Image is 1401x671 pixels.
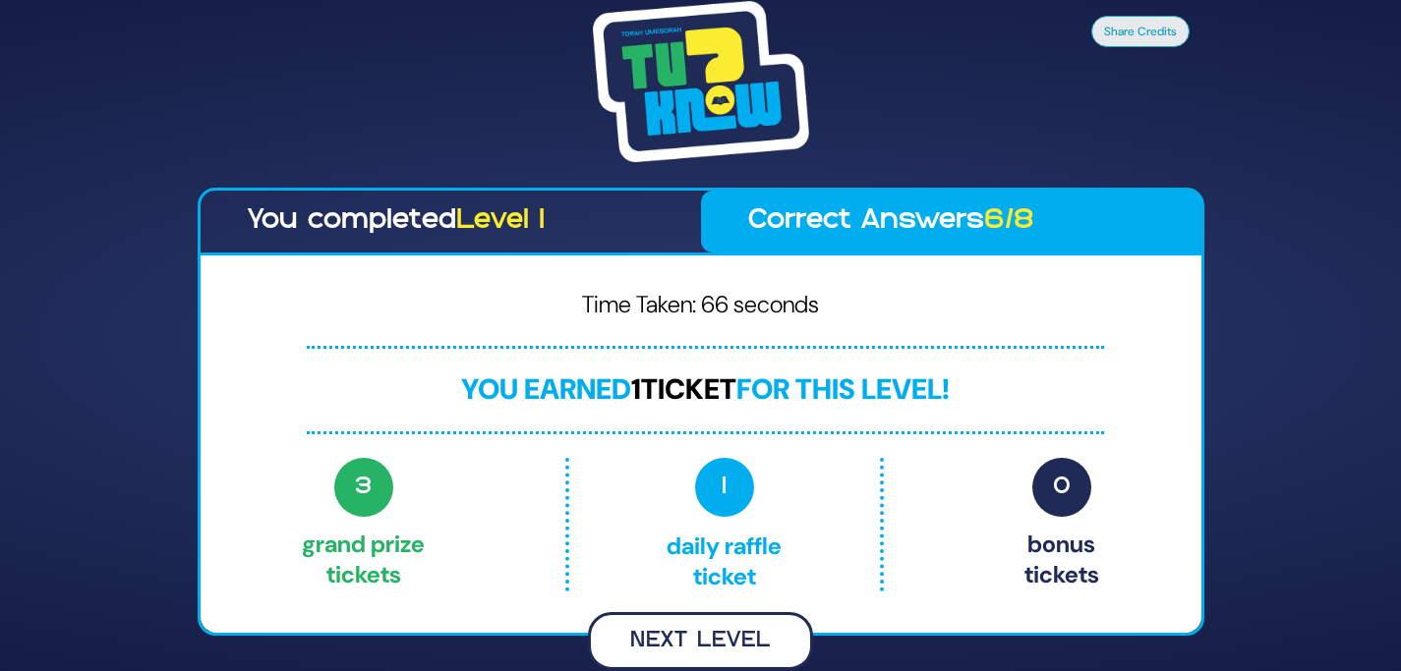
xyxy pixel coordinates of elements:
[1024,458,1099,591] p: Bonus tickets
[334,458,393,517] span: 3
[695,458,754,517] span: 1
[1032,458,1091,517] span: 0
[248,200,654,243] p: You completed
[748,200,1154,243] p: Correct Answers
[302,458,425,591] p: Grand Prize tickets
[461,370,950,408] span: You earned for this level!
[984,208,1034,234] span: 6/8
[232,287,1170,330] p: Time Taken: 66 seconds
[593,1,809,162] img: Tournament Logo
[641,370,736,408] span: ticket
[588,612,813,670] button: Next Level
[611,458,839,591] p: Daily Raffle ticket
[456,208,545,234] span: Level 1
[1091,16,1190,47] button: Share Credits
[631,370,641,408] span: 1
